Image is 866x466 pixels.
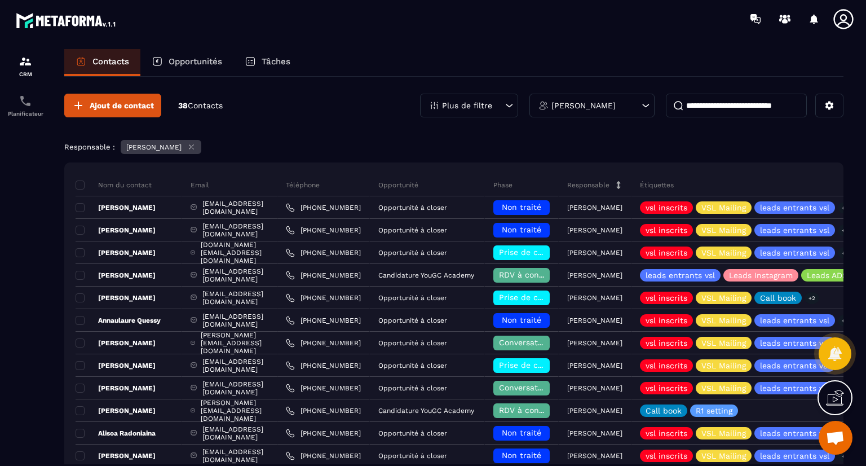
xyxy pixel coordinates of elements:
p: [PERSON_NAME] [76,338,156,348]
p: Opportunité à closer [378,204,447,212]
a: [PHONE_NUMBER] [286,248,361,257]
p: Planificateur [3,111,48,117]
p: Étiquettes [640,181,674,190]
p: Tâches [262,56,290,67]
a: Ouvrir le chat [819,421,852,455]
p: VSL Mailing [701,316,746,324]
p: [PERSON_NAME] [76,271,156,280]
p: leads entrants vsl [760,452,829,460]
p: [PERSON_NAME] [567,316,622,324]
span: Prise de contact effectuée [499,361,603,370]
p: Opportunité à closer [378,452,447,460]
p: +2 [805,292,819,304]
a: [PHONE_NUMBER] [286,226,361,235]
p: leads entrants vsl [760,429,829,437]
p: CRM [3,71,48,77]
span: RDV à confimer ❓ [499,270,572,279]
p: Téléphone [286,181,320,190]
p: +4 [838,315,852,327]
span: Conversation en cours [499,383,586,392]
p: Call book [646,407,682,415]
p: [PERSON_NAME] [567,226,622,234]
a: [PHONE_NUMBER] [286,271,361,280]
p: VSL Mailing [701,339,746,347]
p: leads entrants vsl [760,316,829,324]
p: [PERSON_NAME] [76,361,156,370]
p: vsl inscrits [646,204,687,212]
p: [PERSON_NAME] [551,102,616,109]
p: [PERSON_NAME] [567,249,622,257]
a: formationformationCRM [3,46,48,86]
p: leads entrants vsl [760,249,829,257]
p: vsl inscrits [646,452,687,460]
span: Ajout de contact [90,100,154,111]
a: [PHONE_NUMBER] [286,361,361,370]
p: leads entrants vsl [760,226,829,234]
img: logo [16,10,117,30]
p: [PERSON_NAME] [76,226,156,235]
img: formation [19,55,32,68]
a: Tâches [233,49,302,76]
p: [PERSON_NAME] [567,204,622,212]
p: [PERSON_NAME] [567,407,622,415]
p: vsl inscrits [646,316,687,324]
p: vsl inscrits [646,294,687,302]
p: [PERSON_NAME] [76,293,156,302]
p: Leads Instagram [729,271,793,279]
p: VSL Mailing [701,429,746,437]
p: [PERSON_NAME] [76,451,156,460]
p: VSL Mailing [701,226,746,234]
a: Contacts [64,49,140,76]
p: leads entrants vsl [646,271,715,279]
p: VSL Mailing [701,362,746,370]
p: leads entrants vsl [760,362,829,370]
p: Opportunité à closer [378,316,447,324]
p: vsl inscrits [646,384,687,392]
p: vsl inscrits [646,339,687,347]
span: Prise de contact effectuée [499,293,603,302]
p: Candidature YouGC Academy [378,407,474,415]
a: [PHONE_NUMBER] [286,338,361,348]
p: Opportunité [378,181,418,190]
p: Responsable [567,181,609,190]
p: leads entrants vsl [760,339,829,347]
p: VSL Mailing [701,204,746,212]
p: [PERSON_NAME] [567,384,622,392]
p: Nom du contact [76,181,152,190]
p: [PERSON_NAME] [126,143,182,151]
p: Plus de filtre [442,102,492,109]
button: Ajout de contact [64,94,161,117]
p: vsl inscrits [646,429,687,437]
p: leads entrants vsl [760,204,829,212]
a: [PHONE_NUMBER] [286,406,361,415]
p: Leads ADS [807,271,847,279]
span: Non traité [502,203,541,212]
p: Annaulaure Quessy [76,316,161,325]
p: Opportunité à closer [378,339,447,347]
p: Call book [760,294,796,302]
p: [PERSON_NAME] [567,452,622,460]
p: Opportunité à closer [378,362,447,370]
a: [PHONE_NUMBER] [286,293,361,302]
p: [PERSON_NAME] [76,384,156,393]
p: Opportunité à closer [378,294,447,302]
p: [PERSON_NAME] [76,406,156,415]
p: vsl inscrits [646,362,687,370]
p: Contacts [92,56,129,67]
span: Non traité [502,225,541,234]
span: RDV à confimer ❓ [499,406,572,415]
span: Contacts [188,101,223,110]
p: R1 setting [696,407,732,415]
p: Opportunité à closer [378,429,447,437]
p: leads entrants vsl [760,384,829,392]
a: [PHONE_NUMBER] [286,316,361,325]
p: VSL Mailing [701,452,746,460]
p: Opportunités [169,56,222,67]
span: Conversation en cours [499,338,586,347]
p: vsl inscrits [646,226,687,234]
a: Opportunités [140,49,233,76]
a: [PHONE_NUMBER] [286,384,361,393]
p: Opportunité à closer [378,226,447,234]
p: Candidature YouGC Academy [378,271,474,279]
p: +3 [838,450,852,462]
